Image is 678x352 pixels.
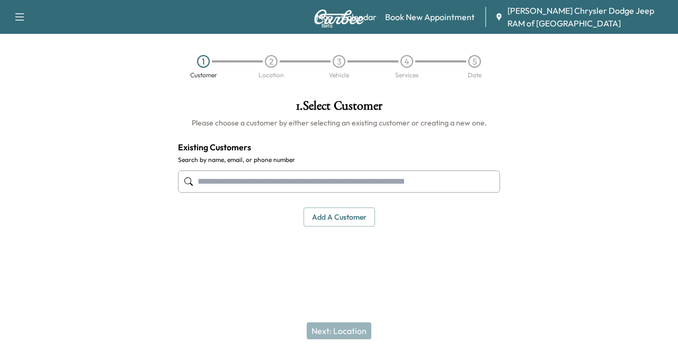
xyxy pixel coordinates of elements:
[395,72,418,78] div: Services
[341,11,377,23] a: Calendar
[178,100,500,118] h1: 1 . Select Customer
[178,156,500,164] label: Search by name, email, or phone number
[265,55,278,68] div: 2
[333,55,345,68] div: 3
[507,4,670,30] span: [PERSON_NAME] Chrysler Dodge Jeep RAM of [GEOGRAPHIC_DATA]
[178,118,500,128] h6: Please choose a customer by either selecting an existing customer or creating a new one.
[258,72,284,78] div: Location
[400,55,413,68] div: 4
[314,10,364,24] img: Curbee Logo
[322,22,333,30] div: Beta
[197,55,210,68] div: 1
[178,141,500,154] h4: Existing Customers
[468,55,481,68] div: 5
[190,72,217,78] div: Customer
[385,11,475,23] a: Book New Appointment
[316,11,333,23] a: MapBeta
[304,207,375,227] button: Add a customer
[329,72,349,78] div: Vehicle
[468,72,481,78] div: Date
